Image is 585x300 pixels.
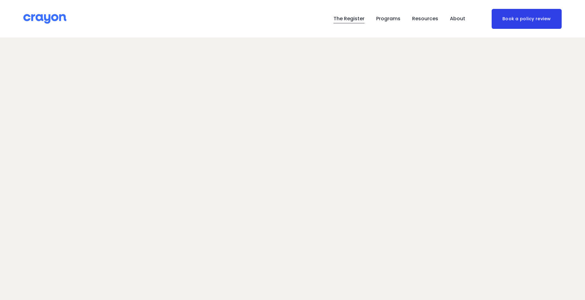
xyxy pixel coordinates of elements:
a: folder dropdown [376,14,400,24]
a: Book a policy review [492,9,562,29]
span: About [450,14,465,23]
a: The Register [333,14,365,24]
span: Resources [412,14,438,23]
span: Programs [376,14,400,23]
a: folder dropdown [450,14,465,24]
a: folder dropdown [412,14,438,24]
img: Crayon [23,13,66,24]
